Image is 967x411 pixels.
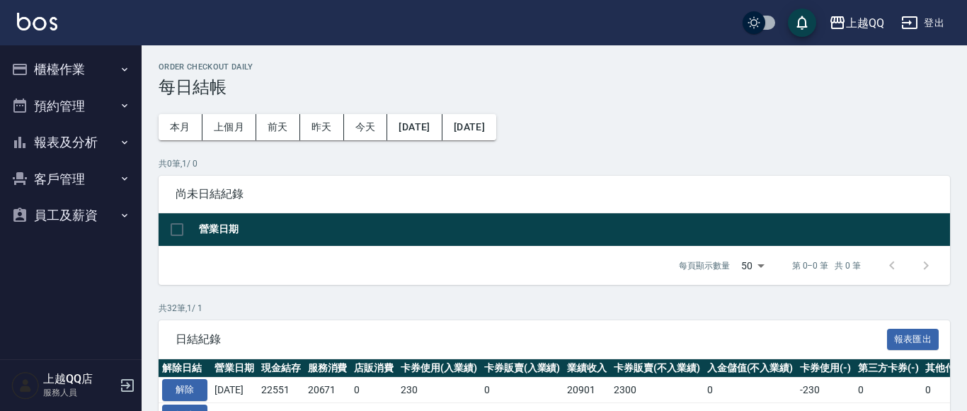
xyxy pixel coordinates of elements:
button: 客戶管理 [6,161,136,198]
th: 服務消費 [304,359,351,378]
th: 入金儲值(不入業績) [704,359,797,378]
span: 尚未日結紀錄 [176,187,933,201]
span: 日結紀錄 [176,332,887,347]
th: 營業日期 [211,359,258,378]
th: 現金結存 [258,359,304,378]
button: 報表及分析 [6,124,136,161]
button: 登出 [896,10,950,36]
button: 報表匯出 [887,329,939,351]
button: 上越QQ [823,9,890,38]
td: -230 [796,378,854,403]
button: 員工及薪資 [6,197,136,234]
img: Person [11,371,40,400]
td: 0 [704,378,797,403]
td: 0 [854,378,922,403]
p: 共 0 筆, 1 / 0 [159,157,950,170]
p: 服務人員 [43,386,115,399]
td: 20671 [304,378,351,403]
p: 第 0–0 筆 共 0 筆 [792,259,861,272]
td: [DATE] [211,378,258,403]
td: 20901 [563,378,610,403]
button: 櫃檯作業 [6,51,136,88]
th: 卡券使用(-) [796,359,854,378]
td: 230 [397,378,481,403]
button: 上個月 [202,114,256,140]
th: 卡券販賣(不入業績) [610,359,704,378]
img: Logo [17,13,57,30]
h2: Order checkout daily [159,62,950,72]
button: 預約管理 [6,88,136,125]
button: 前天 [256,114,300,140]
p: 每頁顯示數量 [679,259,730,272]
td: 0 [481,378,564,403]
button: 今天 [344,114,388,140]
h3: 每日結帳 [159,77,950,97]
button: save [788,9,816,37]
a: 報表匯出 [887,332,939,345]
h5: 上越QQ店 [43,372,115,386]
button: 解除 [162,379,207,401]
th: 店販消費 [350,359,397,378]
th: 第三方卡券(-) [854,359,922,378]
th: 營業日期 [195,213,950,247]
div: 上越QQ [846,14,884,32]
button: [DATE] [387,114,442,140]
th: 卡券販賣(入業績) [481,359,564,378]
p: 共 32 筆, 1 / 1 [159,302,950,315]
th: 解除日結 [159,359,211,378]
button: [DATE] [442,114,496,140]
button: 本月 [159,114,202,140]
th: 卡券使用(入業績) [397,359,481,378]
th: 業績收入 [563,359,610,378]
td: 2300 [610,378,704,403]
td: 0 [350,378,397,403]
button: 昨天 [300,114,344,140]
td: 22551 [258,378,304,403]
div: 50 [736,247,769,285]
